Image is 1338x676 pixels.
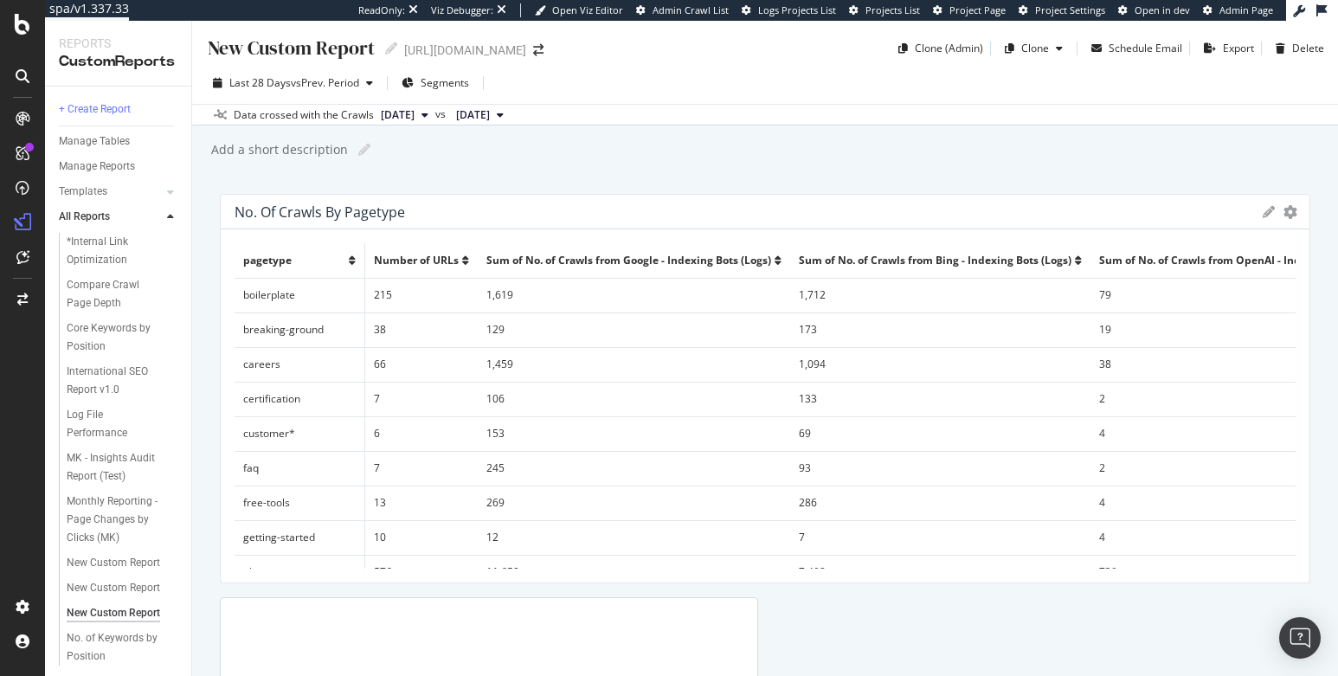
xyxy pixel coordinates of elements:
td: careers [235,347,365,382]
td: 66 [365,347,479,382]
div: Delete [1292,41,1324,55]
button: Segments [395,69,476,97]
div: Viz Debugger: [431,3,493,17]
td: 7,492 [790,555,1090,589]
td: breaking-ground [235,312,365,347]
td: certification [235,382,365,416]
td: free-tools [235,486,365,520]
a: New Custom Report [67,554,179,572]
button: [DATE] [374,105,435,126]
td: 153 [478,416,790,451]
td: 245 [478,451,790,486]
a: *Internal Link Optimization [67,233,179,269]
span: Segments [421,75,469,90]
div: Manage Tables [59,132,130,151]
div: Add a short description [209,141,348,158]
td: 133 [790,382,1090,416]
td: 7 [790,520,1090,555]
a: Compare Crawl Page Depth [67,276,179,312]
button: Schedule Email [1084,35,1182,62]
td: 12 [478,520,790,555]
i: Edit report name [385,42,397,55]
div: Schedule Email [1109,41,1182,55]
a: International SEO Report v1.0 [67,363,179,399]
div: No. of Crawls by PagetypegearpagetypeNumber of URLsSum of No. of Crawls from Google - Indexing Bo... [220,194,1310,583]
td: 129 [478,312,790,347]
div: Monthly Reporting - Page Changes by Clicks (MK) [67,493,171,547]
div: Clone [1021,41,1049,55]
td: 1,094 [790,347,1090,382]
span: Open Viz Editor [552,3,623,16]
td: 6 [365,416,479,451]
i: Edit report name [358,144,370,156]
div: Manage Reports [59,158,135,176]
a: All Reports [59,208,162,226]
div: ReadOnly: [358,3,405,17]
span: Admin Page [1219,3,1273,16]
div: Data crossed with the Crawls [234,107,374,123]
a: Logs Projects List [742,3,836,17]
div: No. of Crawls by Pagetype [235,203,405,221]
span: Sum of No. of Crawls from Google - Indexing Bots (Logs) [486,253,771,267]
a: Log File Performance [67,406,179,442]
button: Last 28 DaysvsPrev. Period [206,69,380,97]
td: 7 [365,382,479,416]
div: New Custom Report [67,604,160,622]
span: vs Prev. Period [291,75,359,90]
a: Core Keywords by Position [67,319,179,356]
span: pagetype [243,253,292,267]
div: International SEO Report v1.0 [67,363,166,399]
td: 93 [790,451,1090,486]
span: Project Settings [1035,3,1105,16]
span: Sum of No. of Crawls from Bing - Indexing Bots (Logs) [799,253,1071,267]
td: 269 [478,486,790,520]
td: 173 [790,312,1090,347]
div: Log File Performance [67,406,163,442]
a: + Create Report [59,100,179,119]
div: New Custom Report [67,554,160,572]
td: 13 [365,486,479,520]
td: 1,459 [478,347,790,382]
span: 2025 Sep. 17th [381,107,415,123]
div: Export [1223,41,1254,55]
div: MK - Insights Audit Report (Test) [67,449,168,486]
td: 38 [365,312,479,347]
td: 576 [365,555,479,589]
td: 1,619 [478,278,790,312]
a: New Custom Report [67,579,179,597]
td: 106 [478,382,790,416]
div: Reports [59,35,177,52]
div: CustomReports [59,52,177,72]
td: 1,712 [790,278,1090,312]
td: faq [235,451,365,486]
a: Open in dev [1118,3,1190,17]
td: 7 [365,451,479,486]
button: [DATE] [449,105,511,126]
div: Compare Crawl Page Depth [67,276,166,312]
div: + Create Report [59,100,131,119]
div: All Reports [59,208,110,226]
td: customer* [235,416,365,451]
a: Open Viz Editor [535,3,623,17]
span: 2025 Aug. 20th [456,107,490,123]
a: No. of Keywords by Position [67,629,179,666]
span: Project Page [949,3,1006,16]
a: Monthly Reporting - Page Changes by Clicks (MK) [67,493,179,547]
span: Admin Crawl List [653,3,729,16]
div: Templates [59,183,107,201]
a: New Custom Report [67,604,179,622]
span: vs [435,106,449,122]
a: MK - Insights Audit Report (Test) [67,449,179,486]
div: Core Keywords by Position [67,319,165,356]
a: Project Page [933,3,1006,17]
span: Last 28 Days [229,75,291,90]
td: 10 [365,520,479,555]
button: Clone [998,35,1070,62]
a: Projects List [849,3,920,17]
div: [URL][DOMAIN_NAME] [404,42,526,59]
a: Manage Reports [59,158,179,176]
div: New Custom Report [206,35,375,61]
td: glossary [235,555,365,589]
div: Clone (Admin) [915,41,983,55]
div: No. of Keywords by Position [67,629,166,666]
